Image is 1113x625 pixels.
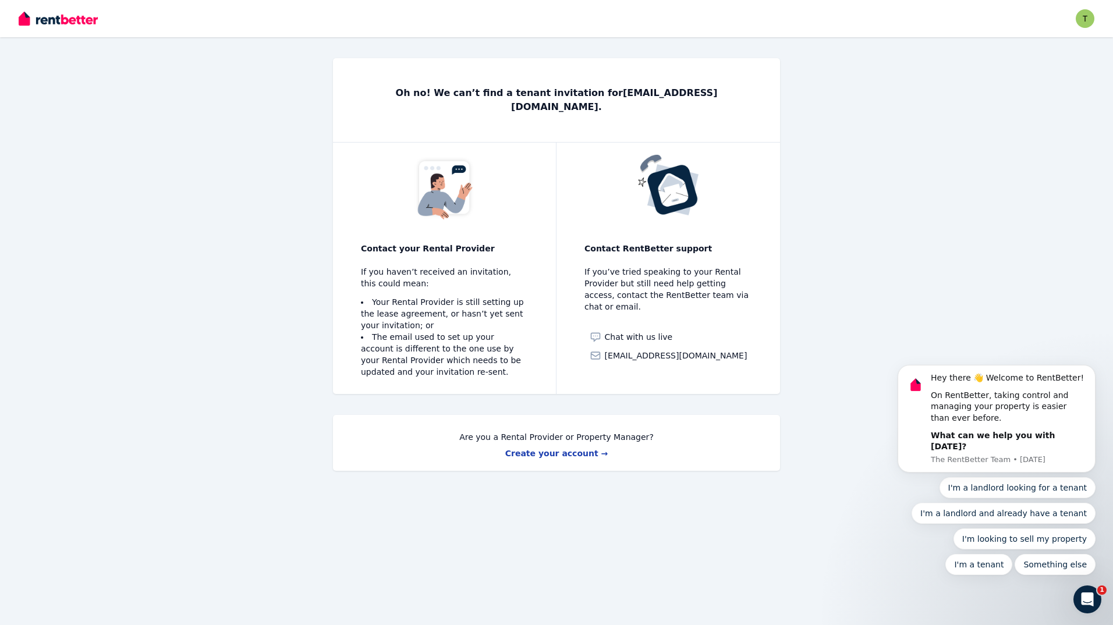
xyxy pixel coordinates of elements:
p: Contact RentBetter support [584,243,752,254]
img: No tenancy invitation received [412,154,477,221]
p: If you’ve tried speaking to your Rental Provider but still need help getting access, contact the ... [584,266,752,312]
a: Create your account → [505,449,608,458]
iframe: Intercom notifications message [880,261,1113,594]
p: Contact your Rental Provider [361,243,528,254]
p: If you haven’t received an invitation, this could mean: [361,266,528,289]
span: 1 [1097,585,1107,595]
li: The email used to set up your account is different to the one use by your Rental Provider which n... [361,331,528,378]
iframe: Intercom live chat [1073,585,1101,613]
img: No tenancy invitation received [636,154,701,216]
span: Chat with us live [605,331,673,343]
a: [EMAIL_ADDRESS][DOMAIN_NAME] [590,350,747,361]
p: Oh no! We can’t find a tenant invitation for [EMAIL_ADDRESS][DOMAIN_NAME] . [361,86,752,114]
span: [EMAIL_ADDRESS][DOMAIN_NAME] [605,350,747,361]
img: tysonbrown@live.com.au [1076,9,1094,28]
p: Are you a Rental Provider or Property Manager? [361,431,752,443]
li: Your Rental Provider is still setting up the lease agreement, or hasn’t yet sent your invitation; or [361,296,528,331]
img: RentBetter [19,10,98,27]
